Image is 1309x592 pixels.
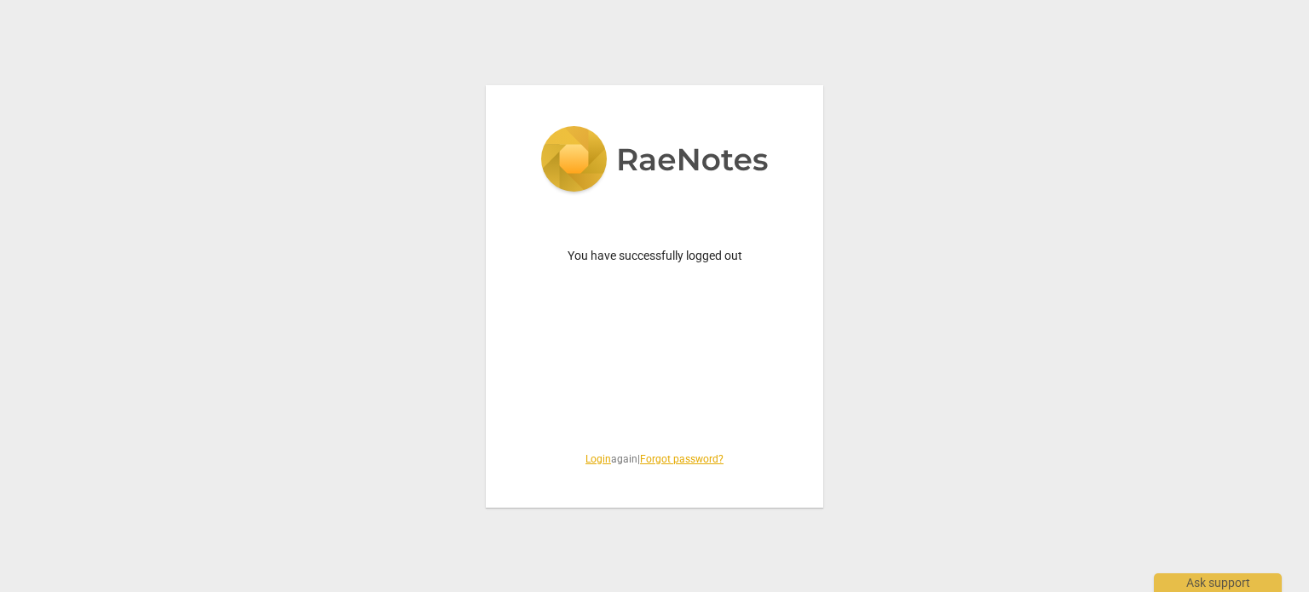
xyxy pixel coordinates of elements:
[585,453,611,465] a: Login
[527,452,782,467] span: again |
[527,247,782,265] p: You have successfully logged out
[1154,573,1282,592] div: Ask support
[540,126,769,196] img: 5ac2273c67554f335776073100b6d88f.svg
[640,453,724,465] a: Forgot password?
